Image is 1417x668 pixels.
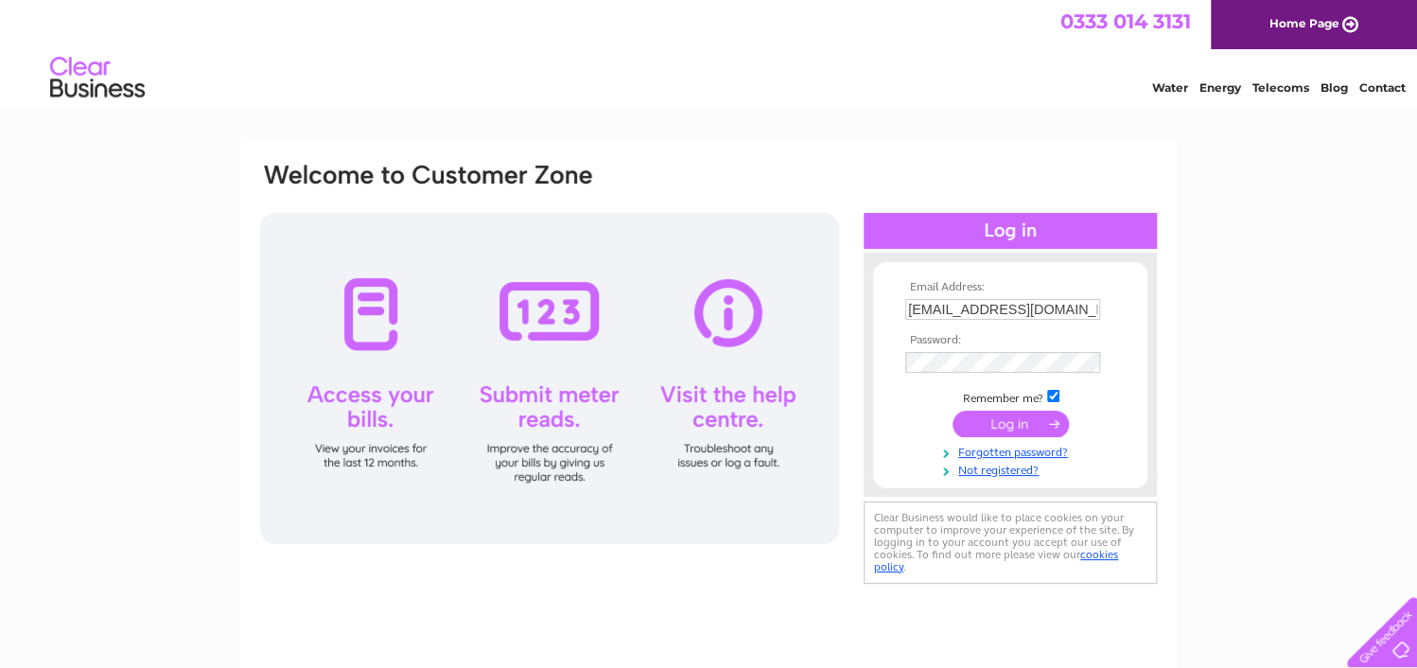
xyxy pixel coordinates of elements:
a: Forgotten password? [905,442,1120,460]
a: Energy [1199,80,1241,95]
div: Clear Business would like to place cookies on your computer to improve your experience of the sit... [864,501,1157,584]
th: Email Address: [901,281,1120,294]
a: Telecoms [1252,80,1309,95]
input: Submit [953,411,1069,437]
div: Clear Business is a trading name of Verastar Limited (registered in [GEOGRAPHIC_DATA] No. 3667643... [263,10,1157,92]
a: cookies policy [874,548,1118,573]
a: Contact [1359,80,1406,95]
img: logo.png [49,49,146,107]
th: Password: [901,334,1120,347]
a: Water [1152,80,1188,95]
td: Remember me? [901,387,1120,406]
a: 0333 014 3131 [1060,9,1191,33]
a: Blog [1321,80,1348,95]
a: Not registered? [905,460,1120,478]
